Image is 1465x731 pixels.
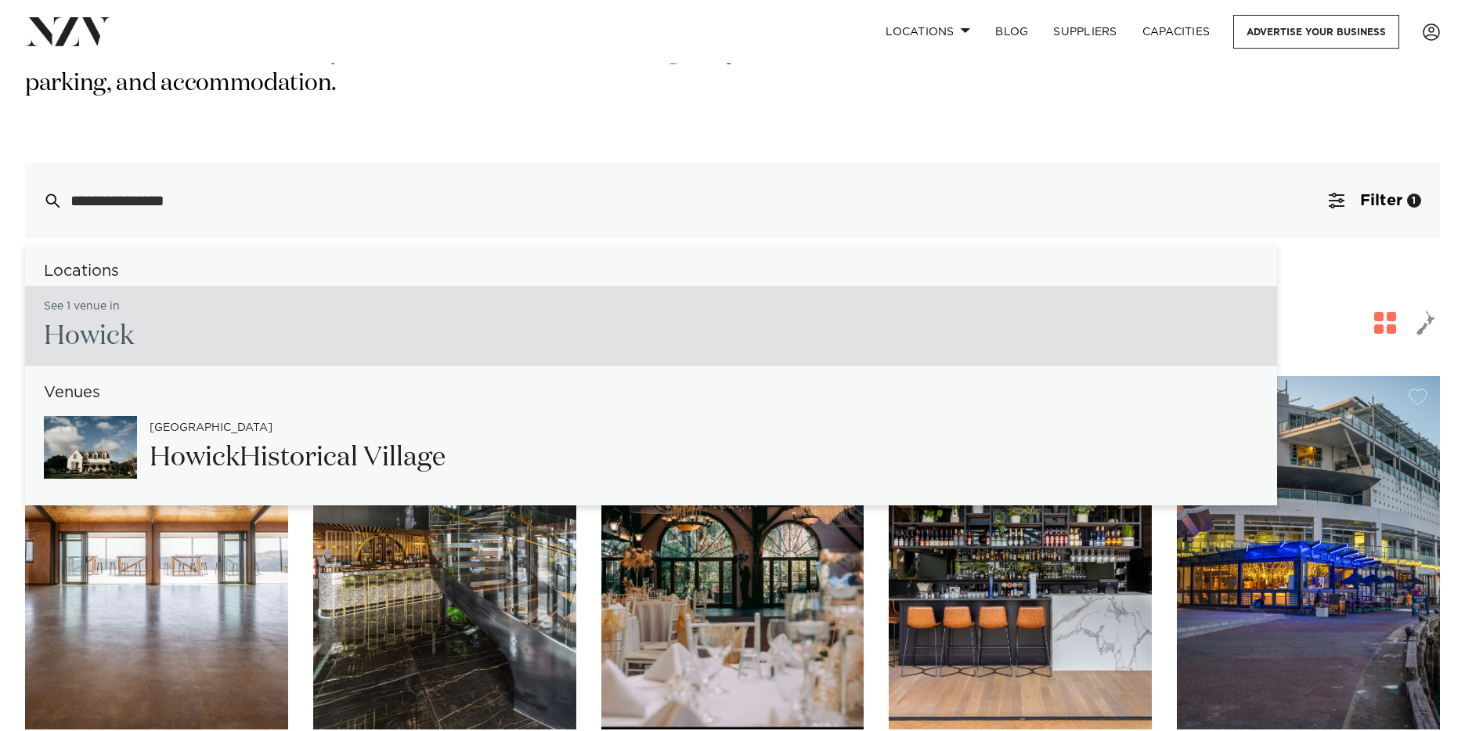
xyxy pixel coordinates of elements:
h2: Historical Village [150,440,446,476]
button: Filter1 [1310,163,1440,238]
span: Howick [150,444,240,471]
div: 1 [1407,194,1421,208]
small: See 1 venue in [44,301,120,313]
img: nzv-logo.png [25,17,110,45]
h6: Venues [25,385,1277,401]
h6: Locations [25,263,1277,280]
span: Howick [44,323,134,349]
a: SUPPLIERS [1041,15,1129,49]
img: Kk3KHmH9j145La3hH9MvB0f9X7JaEA1ItYgt2z1E.jpg [44,416,137,479]
small: [GEOGRAPHIC_DATA] [150,422,272,434]
a: Locations [873,15,983,49]
span: Filter [1360,193,1402,208]
a: Advertise your business [1233,15,1399,49]
a: BLOG [983,15,1041,49]
a: Capacities [1130,15,1223,49]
